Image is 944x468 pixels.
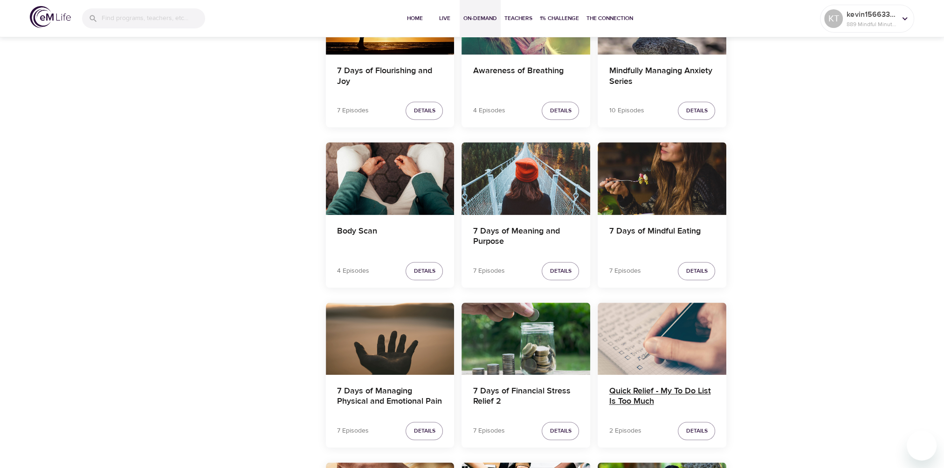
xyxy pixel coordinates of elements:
[462,142,590,214] button: 7 Days of Meaning and Purpose
[413,106,435,116] span: Details
[686,106,707,116] span: Details
[540,14,579,23] span: 1% Challenge
[609,226,715,248] h4: 7 Days of Mindful Eating
[473,266,504,276] p: 7 Episodes
[847,20,896,28] p: 889 Mindful Minutes
[473,386,579,408] h4: 7 Days of Financial Stress Relief 2
[406,422,443,440] button: Details
[473,66,579,88] h4: Awareness of Breathing
[337,386,443,408] h4: 7 Days of Managing Physical and Emotional Pain
[542,422,579,440] button: Details
[337,426,369,436] p: 7 Episodes
[609,106,644,116] p: 10 Episodes
[847,9,896,20] p: kevin1566334619
[550,106,571,116] span: Details
[413,266,435,276] span: Details
[542,262,579,280] button: Details
[337,66,443,88] h4: 7 Days of Flourishing and Joy
[586,14,633,23] span: The Connection
[102,8,205,28] input: Find programs, teachers, etc...
[337,106,369,116] p: 7 Episodes
[473,426,504,436] p: 7 Episodes
[598,303,726,375] button: Quick Relief - My To Do List Is Too Much
[30,6,71,28] img: logo
[473,106,505,116] p: 4 Episodes
[678,102,715,120] button: Details
[406,262,443,280] button: Details
[598,142,726,214] button: 7 Days of Mindful Eating
[413,426,435,436] span: Details
[326,303,455,375] button: 7 Days of Managing Physical and Emotional Pain
[609,66,715,88] h4: Mindfully Managing Anxiety Series
[824,9,843,28] div: KT
[609,426,641,436] p: 2 Episodes
[337,266,369,276] p: 4 Episodes
[907,431,937,461] iframe: Button to launch messaging window
[550,426,571,436] span: Details
[678,422,715,440] button: Details
[326,142,455,214] button: Body Scan
[686,426,707,436] span: Details
[462,303,590,375] button: 7 Days of Financial Stress Relief 2
[404,14,426,23] span: Home
[542,102,579,120] button: Details
[686,266,707,276] span: Details
[406,102,443,120] button: Details
[550,266,571,276] span: Details
[473,226,579,248] h4: 7 Days of Meaning and Purpose
[463,14,497,23] span: On-Demand
[609,266,641,276] p: 7 Episodes
[609,386,715,408] h4: Quick Relief - My To Do List Is Too Much
[504,14,532,23] span: Teachers
[678,262,715,280] button: Details
[337,226,443,248] h4: Body Scan
[434,14,456,23] span: Live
